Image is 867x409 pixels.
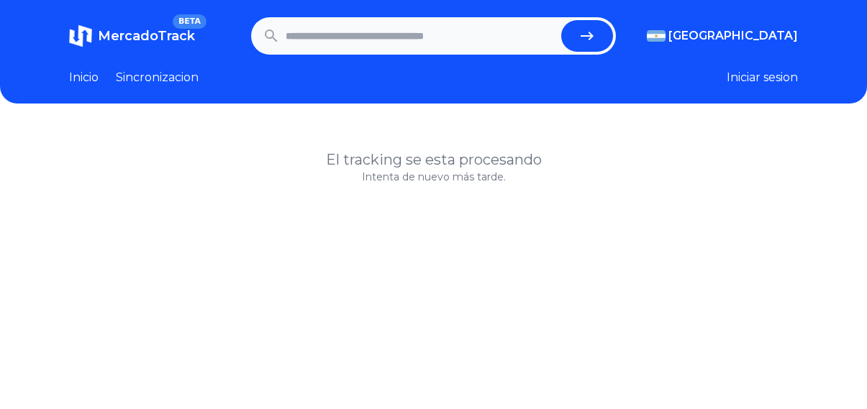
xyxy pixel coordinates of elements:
span: MercadoTrack [98,28,195,44]
img: MercadoTrack [69,24,92,47]
button: Iniciar sesion [727,69,798,86]
h1: El tracking se esta procesando [69,150,798,170]
button: [GEOGRAPHIC_DATA] [647,27,798,45]
span: BETA [173,14,206,29]
span: [GEOGRAPHIC_DATA] [668,27,798,45]
a: Sincronizacion [116,69,199,86]
a: Inicio [69,69,99,86]
a: MercadoTrackBETA [69,24,195,47]
p: Intenta de nuevo más tarde. [69,170,798,184]
img: Argentina [647,30,666,42]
